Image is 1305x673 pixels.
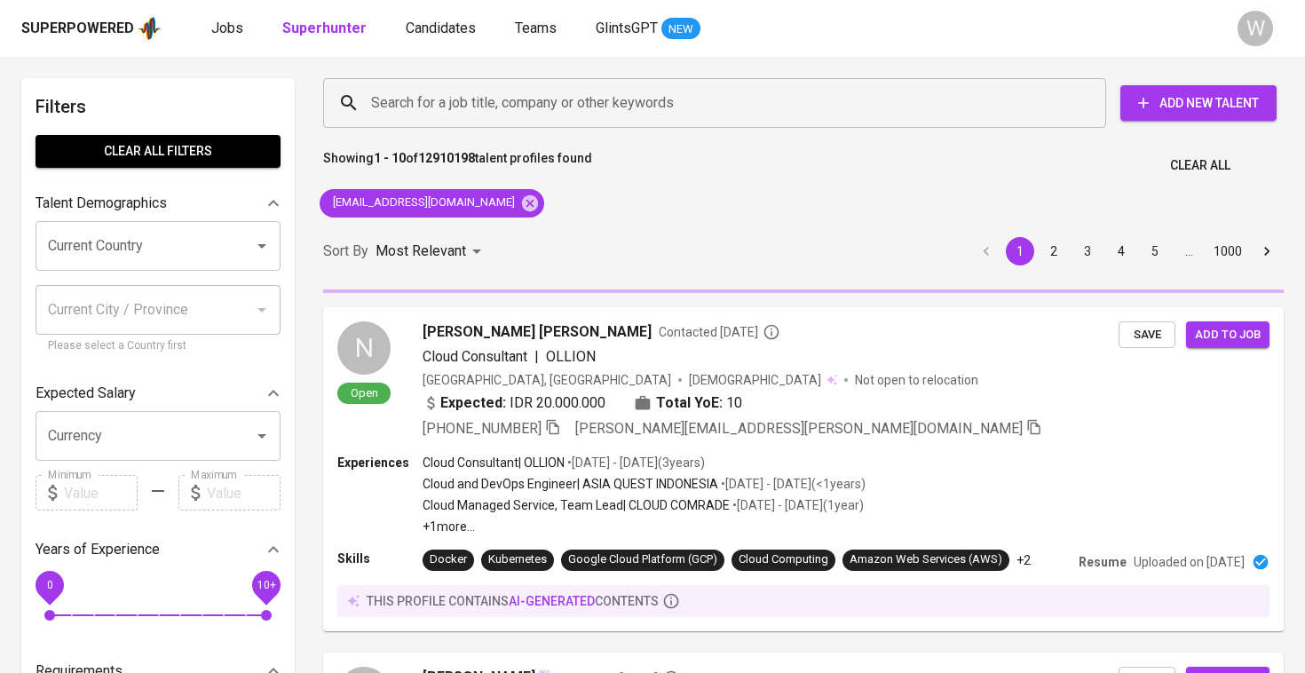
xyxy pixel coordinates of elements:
[1186,321,1269,349] button: Add to job
[1006,237,1034,265] button: page 1
[423,371,671,389] div: [GEOGRAPHIC_DATA], [GEOGRAPHIC_DATA]
[1195,325,1261,345] span: Add to job
[726,392,742,414] span: 10
[1134,553,1245,571] p: Uploaded on [DATE]
[969,237,1284,265] nav: pagination navigation
[1040,237,1068,265] button: Go to page 2
[689,371,824,389] span: [DEMOGRAPHIC_DATA]
[430,551,467,568] div: Docker
[596,20,658,36] span: GlintsGPT
[488,551,547,568] div: Kubernetes
[249,234,274,258] button: Open
[509,594,595,608] span: AI-generated
[1163,149,1238,182] button: Clear All
[36,532,281,567] div: Years of Experience
[515,18,560,40] a: Teams
[36,539,160,560] p: Years of Experience
[565,454,705,471] p: • [DATE] - [DATE] ( 3 years )
[211,18,247,40] a: Jobs
[36,193,167,214] p: Talent Demographics
[534,346,539,368] span: |
[323,307,1284,631] a: NOpen[PERSON_NAME] [PERSON_NAME]Contacted [DATE]Cloud Consultant|OLLION[GEOGRAPHIC_DATA], [GEOGRA...
[423,392,605,414] div: IDR 20.000.000
[376,235,487,268] div: Most Relevant
[423,518,866,535] p: +1 more ...
[367,592,659,610] p: this profile contains contents
[344,385,385,400] span: Open
[1120,85,1277,121] button: Add New Talent
[337,321,391,375] div: N
[211,20,243,36] span: Jobs
[423,454,565,471] p: Cloud Consultant | OLLION
[374,151,406,165] b: 1 - 10
[850,551,1002,568] div: Amazon Web Services (AWS)
[739,551,828,568] div: Cloud Computing
[36,186,281,221] div: Talent Demographics
[207,475,281,511] input: Value
[1079,553,1127,571] p: Resume
[423,475,718,493] p: Cloud and DevOps Engineer | ASIA QUEST INDONESIA
[515,20,557,36] span: Teams
[249,424,274,448] button: Open
[46,579,52,591] span: 0
[1107,237,1135,265] button: Go to page 4
[1238,11,1273,46] div: W
[64,475,138,511] input: Value
[1170,154,1230,177] span: Clear All
[406,18,479,40] a: Candidates
[138,15,162,42] img: app logo
[546,348,596,365] span: OLLION
[718,475,866,493] p: • [DATE] - [DATE] ( <1 years )
[659,323,780,341] span: Contacted [DATE]
[36,376,281,411] div: Expected Salary
[661,20,700,38] span: NEW
[1174,242,1203,260] div: …
[423,348,527,365] span: Cloud Consultant
[423,496,730,514] p: Cloud Managed Service, Team Lead | CLOUD COMRADE
[1135,92,1262,115] span: Add New Talent
[21,15,162,42] a: Superpoweredapp logo
[36,383,136,404] p: Expected Salary
[1127,325,1167,345] span: Save
[763,323,780,341] svg: By Batam recruiter
[656,392,723,414] b: Total YoE:
[48,337,268,355] p: Please select a Country first
[50,140,266,162] span: Clear All filters
[1119,321,1175,349] button: Save
[855,371,978,389] p: Not open to relocation
[320,189,544,218] div: [EMAIL_ADDRESS][DOMAIN_NAME]
[320,194,526,211] span: [EMAIL_ADDRESS][DOMAIN_NAME]
[323,241,368,262] p: Sort By
[575,420,1023,437] span: [PERSON_NAME][EMAIL_ADDRESS][PERSON_NAME][DOMAIN_NAME]
[337,550,423,567] p: Skills
[1141,237,1169,265] button: Go to page 5
[1253,237,1281,265] button: Go to next page
[1208,237,1247,265] button: Go to page 1000
[282,18,370,40] a: Superhunter
[323,149,592,182] p: Showing of talent profiles found
[418,151,475,165] b: 12910198
[36,92,281,121] h6: Filters
[337,454,423,471] p: Experiences
[257,579,275,591] span: 10+
[1016,551,1031,569] p: +2
[21,19,134,39] div: Superpowered
[423,321,652,343] span: [PERSON_NAME] [PERSON_NAME]
[376,241,466,262] p: Most Relevant
[282,20,367,36] b: Superhunter
[1073,237,1102,265] button: Go to page 3
[36,135,281,168] button: Clear All filters
[406,20,476,36] span: Candidates
[423,420,542,437] span: [PHONE_NUMBER]
[730,496,864,514] p: • [DATE] - [DATE] ( 1 year )
[440,392,506,414] b: Expected:
[596,18,700,40] a: GlintsGPT NEW
[568,551,717,568] div: Google Cloud Platform (GCP)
